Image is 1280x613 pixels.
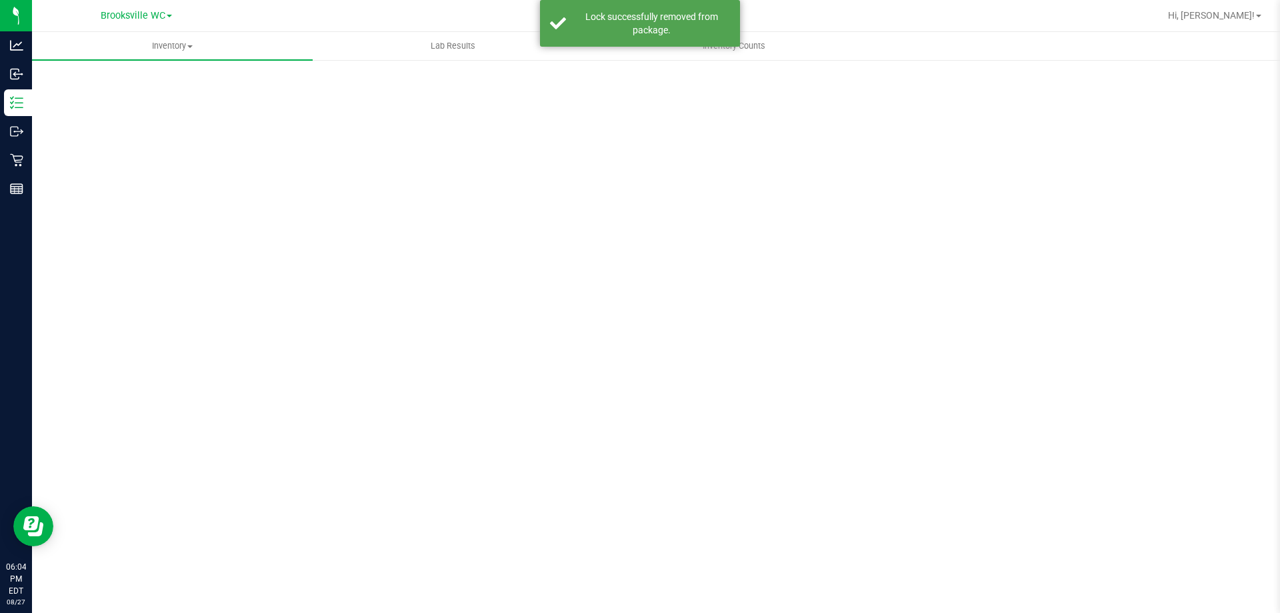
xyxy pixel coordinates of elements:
[10,153,23,167] inline-svg: Retail
[413,40,493,52] span: Lab Results
[32,32,313,60] a: Inventory
[573,10,730,37] div: Lock successfully removed from package.
[32,40,313,52] span: Inventory
[1168,10,1255,21] span: Hi, [PERSON_NAME]!
[10,125,23,138] inline-svg: Outbound
[313,32,593,60] a: Lab Results
[13,506,53,546] iframe: Resource center
[10,96,23,109] inline-svg: Inventory
[101,10,165,21] span: Brooksville WC
[6,561,26,597] p: 06:04 PM EDT
[10,67,23,81] inline-svg: Inbound
[6,597,26,607] p: 08/27
[10,182,23,195] inline-svg: Reports
[10,39,23,52] inline-svg: Analytics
